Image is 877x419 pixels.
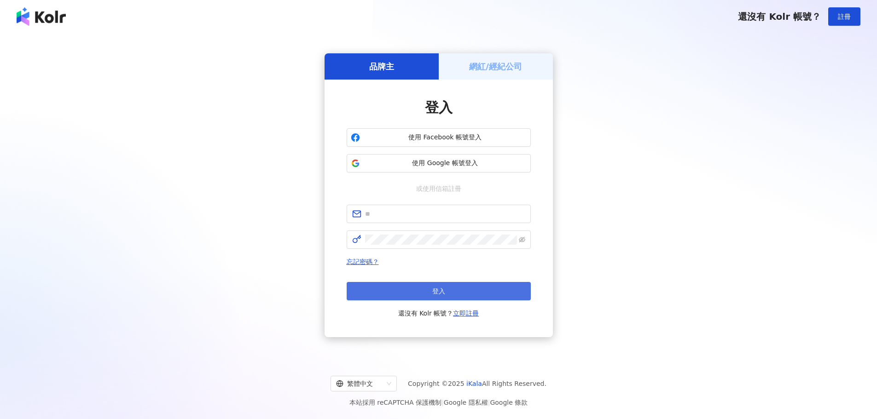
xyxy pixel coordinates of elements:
[347,128,531,147] button: 使用 Facebook 帳號登入
[347,258,379,265] a: 忘記密碼？
[17,7,66,26] img: logo
[364,159,527,168] span: 使用 Google 帳號登入
[469,61,522,72] h5: 網紅/經紀公司
[364,133,527,142] span: 使用 Facebook 帳號登入
[432,287,445,295] span: 登入
[488,399,490,406] span: |
[828,7,860,26] button: 註冊
[336,376,383,391] div: 繁體中文
[490,399,528,406] a: Google 條款
[398,308,479,319] span: 還沒有 Kolr 帳號？
[410,184,468,194] span: 或使用信箱註冊
[444,399,488,406] a: Google 隱私權
[519,236,525,243] span: eye-invisible
[441,399,444,406] span: |
[453,310,479,317] a: 立即註冊
[408,378,546,389] span: Copyright © 2025 All Rights Reserved.
[838,13,851,20] span: 註冊
[349,397,528,408] span: 本站採用 reCAPTCHA 保護機制
[369,61,394,72] h5: 品牌主
[347,154,531,172] button: 使用 Google 帳號登入
[738,11,821,22] span: 還沒有 Kolr 帳號？
[466,380,482,387] a: iKala
[347,282,531,300] button: 登入
[425,99,453,115] span: 登入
